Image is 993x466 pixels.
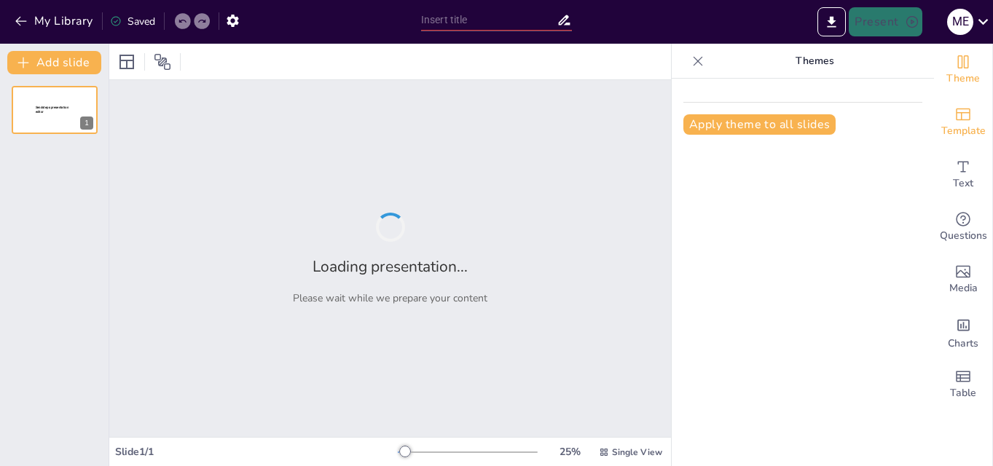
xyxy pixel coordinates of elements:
button: My Library [11,9,99,33]
p: Please wait while we prepare your content [293,291,487,305]
div: Add text boxes [934,149,992,201]
span: Charts [948,336,978,352]
p: Themes [710,44,919,79]
div: Change the overall theme [934,44,992,96]
div: 1 [12,86,98,134]
div: Get real-time input from your audience [934,201,992,253]
div: M E [947,9,973,35]
span: Media [949,280,978,296]
div: Layout [115,50,138,74]
div: Saved [110,15,155,28]
div: Add charts and graphs [934,306,992,358]
button: Apply theme to all slides [683,114,836,135]
span: Questions [940,228,987,244]
span: Position [154,53,171,71]
div: Add a table [934,358,992,411]
span: Sendsteps presentation editor [36,106,68,114]
span: Table [950,385,976,401]
div: 1 [80,116,93,130]
button: M E [947,7,973,36]
span: Theme [946,71,980,87]
button: Add slide [7,51,101,74]
div: Add images, graphics, shapes or video [934,253,992,306]
div: Slide 1 / 1 [115,445,398,459]
h2: Loading presentation... [313,256,468,277]
button: Present [849,7,922,36]
span: Template [941,123,986,139]
div: 25 % [552,445,587,459]
button: Export to PowerPoint [817,7,846,36]
span: Text [953,175,973,191]
div: Add ready made slides [934,96,992,149]
span: Single View [612,446,662,458]
input: Insert title [421,9,557,31]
